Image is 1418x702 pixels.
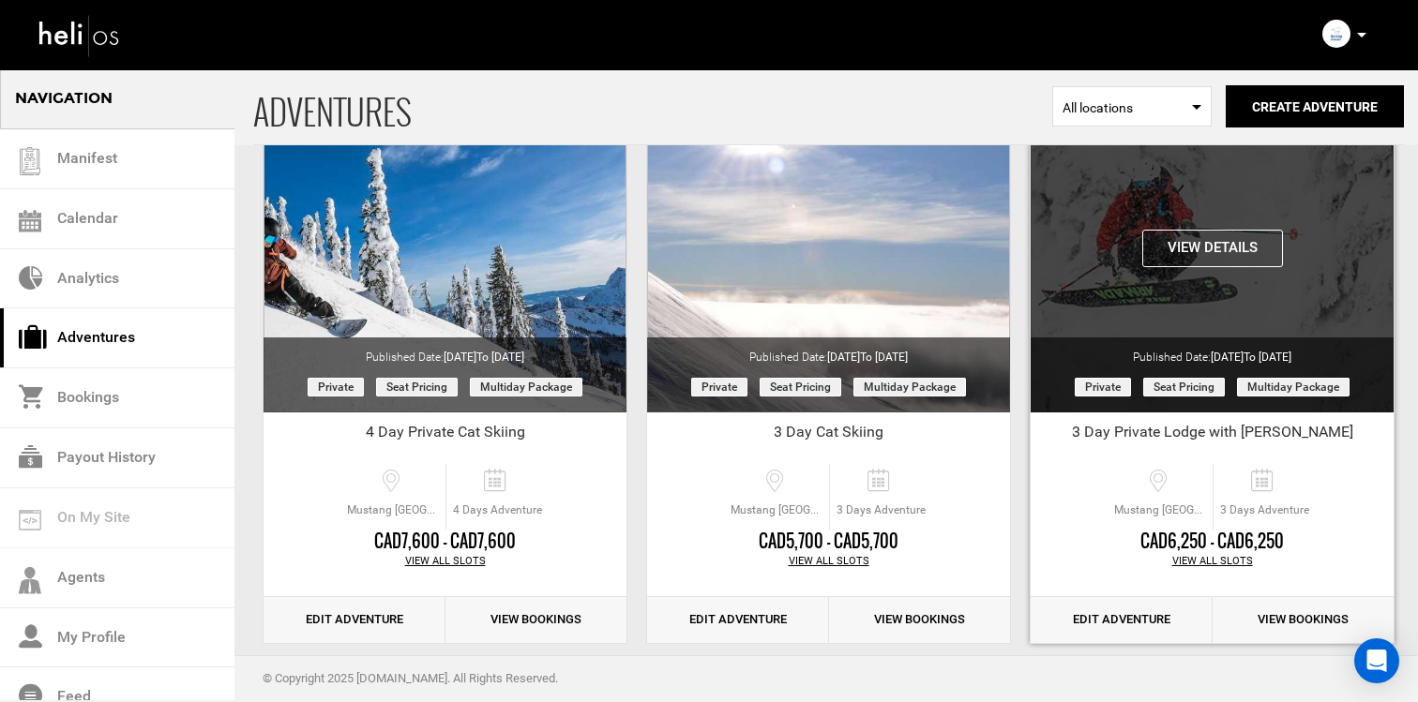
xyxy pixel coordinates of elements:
[1226,85,1404,127] button: Create Adventure
[853,378,966,396] span: Multiday package
[829,597,1011,643] a: View Bookings
[830,502,932,518] span: 3 Days Adventure
[1322,20,1350,48] img: img_0ff4e6702feb5b161957f2ea789f15f4.png
[264,597,445,643] a: Edit Adventure
[827,351,908,364] span: [DATE]
[264,422,626,450] div: 4 Day Private Cat Skiing
[1052,86,1212,127] span: Select box activate
[1031,554,1394,569] div: View All Slots
[1213,597,1395,643] a: View Bookings
[647,422,1010,450] div: 3 Day Cat Skiing
[860,351,908,364] span: to [DATE]
[647,337,1010,366] div: Published Date:
[1354,638,1399,683] div: Open Intercom Messenger
[1211,351,1291,364] span: [DATE]
[19,510,41,530] img: on_my_site.svg
[1031,337,1394,366] div: Published Date:
[1063,98,1201,117] span: All locations
[1031,530,1394,554] div: CAD6,250 - CAD6,250
[264,554,626,569] div: View All Slots
[476,351,524,364] span: to [DATE]
[1142,230,1283,267] button: View Details
[264,337,626,366] div: Published Date:
[253,68,1052,144] span: ADVENTURES
[342,502,445,518] span: Mustang [GEOGRAPHIC_DATA], [GEOGRAPHIC_DATA], [GEOGRAPHIC_DATA], [GEOGRAPHIC_DATA], [GEOGRAPHIC_D...
[647,554,1010,569] div: View All Slots
[264,530,626,554] div: CAD7,600 - CAD7,600
[19,567,41,594] img: agents-icon.svg
[1031,597,1213,643] a: Edit Adventure
[446,502,549,518] span: 4 Days Adventure
[647,530,1010,554] div: CAD5,700 - CAD5,700
[19,210,41,232] img: calendar.svg
[647,597,829,643] a: Edit Adventure
[445,597,627,643] a: View Bookings
[1214,502,1316,518] span: 3 Days Adventure
[376,378,458,396] span: Seat Pricing
[444,351,524,364] span: [DATE]
[16,147,44,175] img: guest-list.svg
[760,378,841,396] span: Seat Pricing
[691,378,747,396] span: Private
[1075,378,1131,396] span: Private
[726,502,829,518] span: Mustang [GEOGRAPHIC_DATA], [GEOGRAPHIC_DATA], [GEOGRAPHIC_DATA], [GEOGRAPHIC_DATA], [GEOGRAPHIC_D...
[38,10,122,60] img: heli-logo
[1109,502,1213,518] span: Mustang [GEOGRAPHIC_DATA], [GEOGRAPHIC_DATA], [GEOGRAPHIC_DATA], [GEOGRAPHIC_DATA], [GEOGRAPHIC_D...
[1244,351,1291,364] span: to [DATE]
[1031,422,1394,450] div: 3 Day Private Lodge with [PERSON_NAME]
[470,378,582,396] span: Multiday package
[1143,378,1225,396] span: Seat Pricing
[1237,378,1350,396] span: Multiday package
[308,378,364,396] span: Private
